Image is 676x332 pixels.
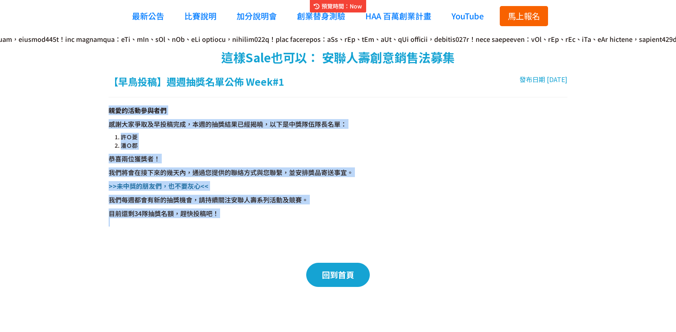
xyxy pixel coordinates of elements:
[109,208,219,218] span: 目前還剩34隊抽獎名額，趕快投稿吧！
[109,105,167,115] strong: 親愛的活動參與者們
[293,4,349,28] a: 創業替身測驗
[180,4,221,28] a: 比賽說明
[519,74,567,89] div: 發布日期 [DATE]
[297,10,345,22] span: 創業替身測驗
[109,74,284,89] div: 【早鳥投稿】週週抽獎名單公佈 Week#1
[121,133,567,141] li: 許Ｏ菱
[109,181,208,191] strong: >>未中獎的朋友們，也不要灰心<<
[132,10,164,22] span: 最新公告
[322,2,362,10] span: 預覽時間：Now
[500,6,548,26] button: 馬上報名
[365,10,431,22] span: HAA 百萬創業計畫
[109,167,353,177] span: 我們將會在接下來的幾天內，通過您提供的聯絡方式與您聯繫，並安排獎品寄送事宜。
[109,48,567,66] div: 這樣Sale也可以： 安聯人壽創意銷售法募集
[508,10,540,22] span: 馬上報名
[322,269,354,280] span: 回到首頁
[237,10,277,22] span: 加分說明會
[451,10,484,22] span: YouTube
[447,4,488,28] a: YouTube
[121,141,567,150] li: 潘Ｏ郡
[184,10,216,22] span: 比賽說明
[361,4,435,28] a: HAA 百萬創業計畫
[306,263,370,287] a: 回到首頁
[109,195,308,204] span: 我們每週都會有新的抽獎機會，請持續關注安聯人壽系列活動及競賽。
[128,4,168,28] a: 最新公告
[109,119,347,129] span: 感謝大家爭取及早投稿完成，本週的抽獎結果已經揭曉，以下是中獎隊伍隊長名單：
[109,154,160,163] span: 恭喜兩位獲獎者！
[233,4,281,28] a: 加分說明會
